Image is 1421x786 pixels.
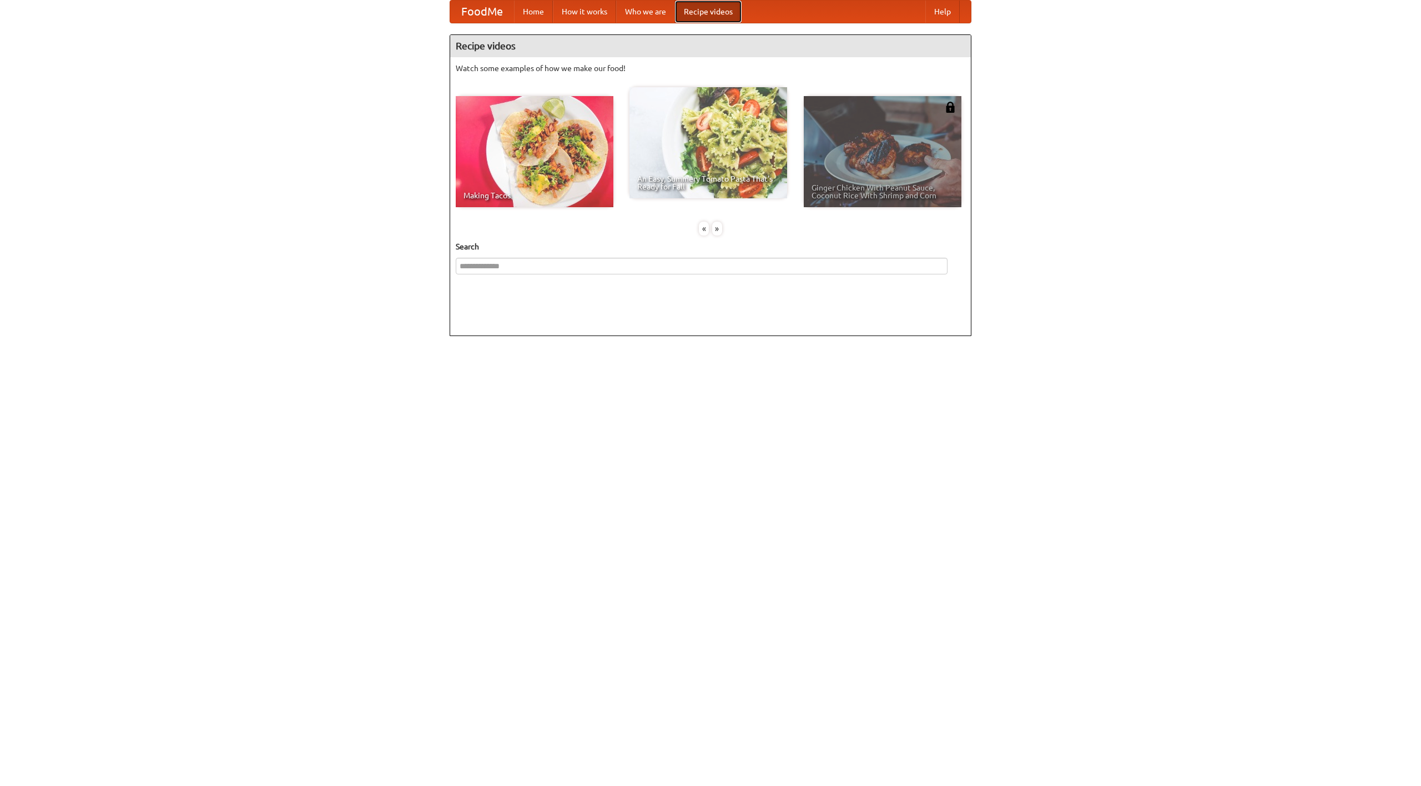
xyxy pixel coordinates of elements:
a: Making Tacos [456,96,613,207]
span: Making Tacos [463,192,606,199]
a: FoodMe [450,1,514,23]
a: How it works [553,1,616,23]
a: Home [514,1,553,23]
div: » [712,222,722,236]
a: Help [925,1,960,23]
img: 483408.png [945,102,956,113]
div: « [699,222,709,236]
p: Watch some examples of how we make our food! [456,63,965,74]
a: An Easy, Summery Tomato Pasta That's Ready for Fall [629,87,787,198]
span: An Easy, Summery Tomato Pasta That's Ready for Fall [637,175,779,191]
a: Recipe videos [675,1,742,23]
h4: Recipe videos [450,35,971,57]
a: Who we are [616,1,675,23]
h5: Search [456,241,965,252]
